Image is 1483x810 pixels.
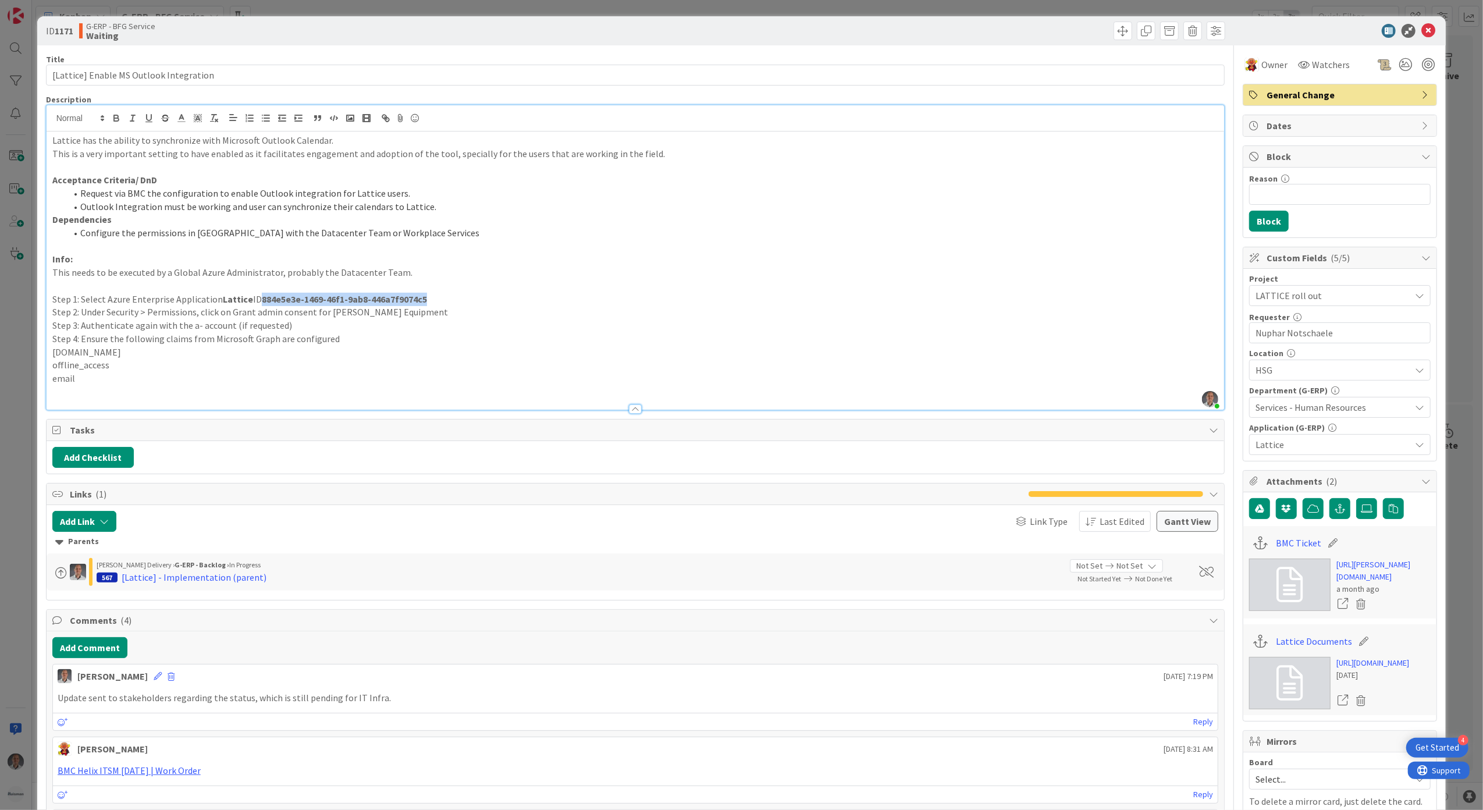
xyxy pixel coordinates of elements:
img: ZpNBD4BARTTTSPmcCHrinQHkN84PXMwn.jpg [1202,391,1218,407]
div: [Lattice] - Implementation (parent) [122,570,266,584]
b: Waiting [86,31,155,40]
button: Add Link [52,511,116,532]
span: Select... [1256,771,1404,787]
p: This is a very important setting to have enabled as it facilitates engagement and adoption of the... [52,147,1219,161]
span: Last Edited [1100,514,1144,528]
p: [DOMAIN_NAME] [52,346,1219,359]
span: G-ERP - BFG Service [86,22,155,31]
a: Reply [1193,787,1213,802]
li: Outlook Integration must be working and user can synchronize their calendars to Lattice. [66,200,1219,214]
p: Step 3: Authenticate again with the a- account (if requested) [52,319,1219,332]
button: Last Edited [1079,511,1151,532]
span: Tasks [70,423,1204,437]
span: Watchers [1312,58,1350,72]
a: [URL][PERSON_NAME][DOMAIN_NAME] [1336,559,1431,583]
span: ( 4 ) [120,614,131,626]
span: Links [70,487,1023,501]
strong: Dependencies [52,214,112,225]
span: Comments [70,613,1204,627]
div: a month ago [1336,583,1431,595]
strong: Lattice [223,293,253,305]
span: ( 1 ) [95,488,106,500]
strong: 884e5e3e-1469-46f1-9ab8-446a7f9074c5 [262,293,427,305]
span: Link Type [1030,514,1068,528]
button: Add Checklist [52,447,134,468]
span: Custom Fields [1267,251,1416,265]
p: Update sent to stakeholders regarding the status, which is still pending for IT Infra. [58,691,1214,705]
span: [PERSON_NAME] Delivery › [97,560,175,569]
span: Description [46,94,91,105]
li: Request via BMC the configuration to enable Outlook integration for Lattice users. [66,187,1219,200]
span: Dates [1267,119,1416,133]
div: Application (G-ERP) [1249,424,1431,432]
div: Location [1249,349,1431,357]
div: Department (G-ERP) [1249,386,1431,395]
span: [DATE] 7:19 PM [1164,670,1213,683]
li: Configure the permissions in [GEOGRAPHIC_DATA] with the Datacenter Team or Workplace Services [66,226,1219,240]
div: Project [1249,275,1431,283]
span: Mirrors [1267,734,1416,748]
span: Support [24,2,53,16]
a: Open [1336,693,1349,708]
div: Open Get Started checklist, remaining modules: 4 [1406,738,1468,758]
p: email [52,372,1219,385]
div: [PERSON_NAME] [77,742,148,756]
img: PS [58,669,72,683]
span: [DATE] 8:31 AM [1164,743,1213,755]
span: LATTICE roll out [1256,287,1404,304]
span: Not Set [1116,560,1143,572]
div: Parents [55,535,1216,548]
div: Get Started [1416,742,1459,754]
img: LC [1245,58,1259,72]
div: [DATE] [1336,669,1409,681]
a: Reply [1193,715,1213,729]
a: [URL][DOMAIN_NAME] [1336,657,1409,669]
a: BMC Helix ITSM [DATE] | Work Order [58,765,201,776]
span: Attachments [1267,474,1416,488]
p: Step 4: Ensure the following claims from Microsoft Graph are configured [52,332,1219,346]
button: Gantt View [1157,511,1218,532]
button: Block [1249,211,1289,232]
strong: Info: [52,253,73,265]
p: offline_access [52,358,1219,372]
label: Title [46,54,65,65]
span: Lattice [1256,438,1410,452]
a: BMC Ticket [1276,536,1322,550]
span: Owner [1261,58,1288,72]
span: Not Started Yet [1077,574,1121,583]
a: Lattice Documents [1276,634,1353,648]
p: This needs to be executed by a Global Azure Administrator, probably the Datacenter Team. [52,266,1219,279]
p: Lattice has the ability to synchronize with Microsoft Outlook Calendar. [52,134,1219,147]
div: 567 [97,573,118,582]
a: Open [1336,596,1349,612]
span: ( 2 ) [1326,475,1337,487]
img: LC [58,742,72,756]
div: 4 [1458,735,1468,745]
img: PS [70,564,86,580]
span: Board [1249,758,1273,766]
span: HSG [1256,363,1410,377]
span: Block [1267,150,1416,164]
span: ID [46,24,73,38]
span: ( 5/5 ) [1331,252,1350,264]
p: Step 2: Under Security > Permissions, click on Grant admin consent for [PERSON_NAME] Equipment [52,305,1219,319]
span: Not Done Yet [1135,574,1172,583]
span: In Progress [229,560,261,569]
b: 1171 [55,25,73,37]
span: General Change [1267,88,1416,102]
label: Requester [1249,312,1290,322]
input: type card name here... [46,65,1225,86]
span: Not Set [1076,560,1103,572]
b: G-ERP - Backlog › [175,560,229,569]
span: Services - Human Resources [1256,400,1410,414]
p: Step 1: Select Azure Enterprise Application ID [52,293,1219,306]
label: Reason [1249,173,1278,184]
strong: Acceptance Criteria/ DnD [52,174,157,186]
div: [PERSON_NAME] [77,669,148,683]
button: Add Comment [52,637,127,658]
